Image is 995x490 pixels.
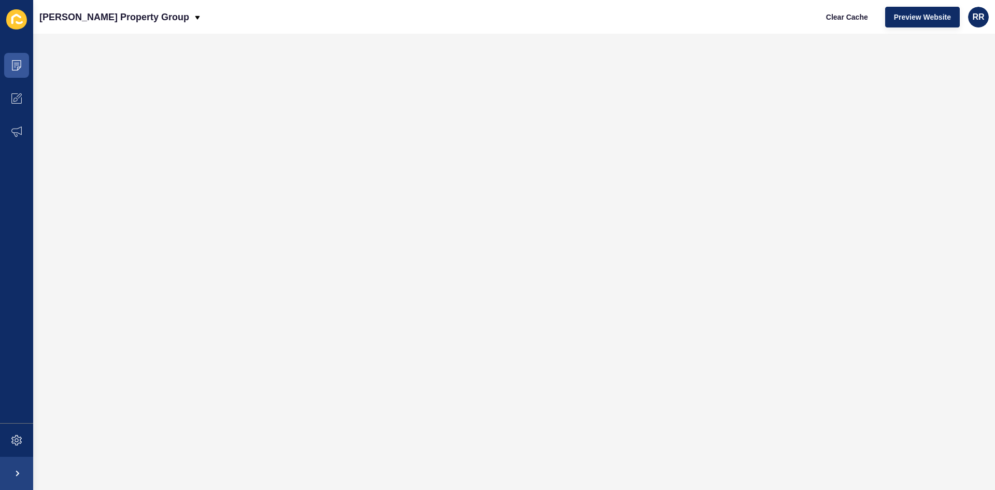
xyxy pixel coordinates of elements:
p: [PERSON_NAME] Property Group [39,4,189,30]
span: Clear Cache [826,12,868,22]
span: Preview Website [894,12,951,22]
button: Preview Website [885,7,960,27]
span: RR [972,12,984,22]
button: Clear Cache [817,7,877,27]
